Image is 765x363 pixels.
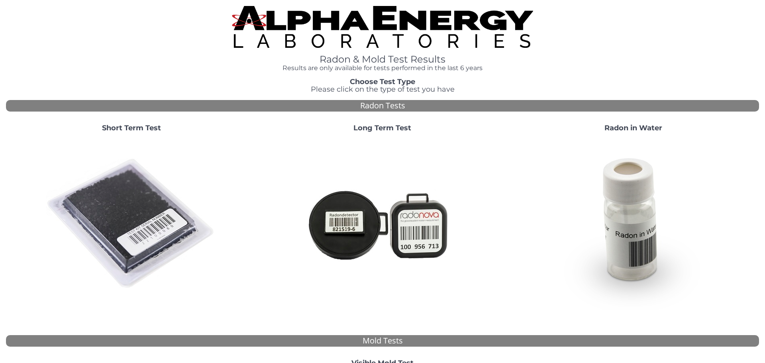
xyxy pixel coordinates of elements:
div: Radon Tests [6,100,759,112]
strong: Choose Test Type [350,77,415,86]
img: TightCrop.jpg [232,6,533,48]
img: Radtrak2vsRadtrak3.jpg [297,138,468,310]
img: ShortTerm.jpg [46,138,217,310]
strong: Short Term Test [102,124,161,132]
h4: Results are only available for tests performed in the last 6 years [232,65,533,72]
div: Mold Tests [6,335,759,347]
span: Please click on the type of test you have [311,85,455,94]
img: RadoninWater.jpg [548,138,719,310]
strong: Radon in Water [604,124,662,132]
h1: Radon & Mold Test Results [232,54,533,65]
strong: Long Term Test [353,124,411,132]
